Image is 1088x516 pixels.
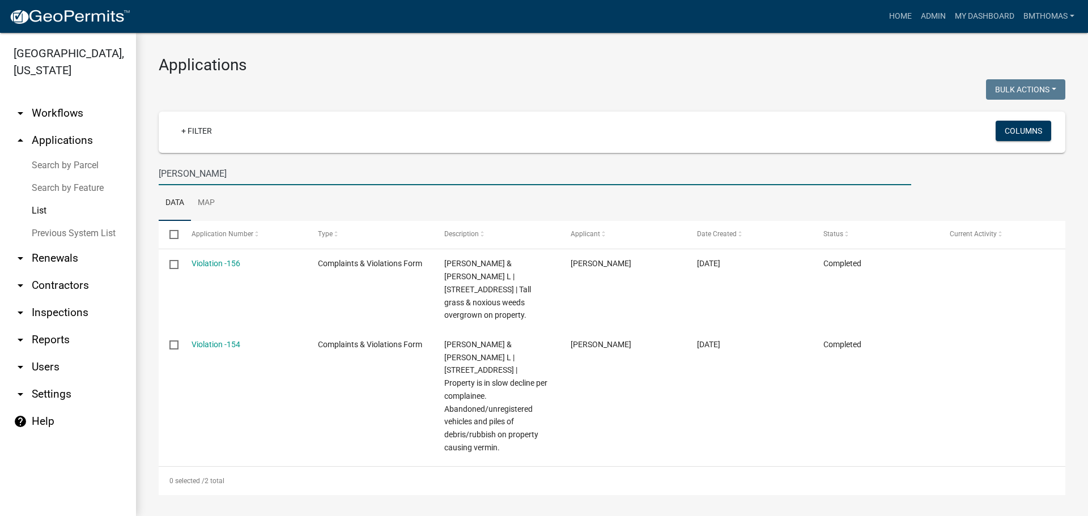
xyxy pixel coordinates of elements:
span: Application Number [192,230,253,238]
i: arrow_drop_down [14,106,27,120]
span: Completed [823,259,861,268]
datatable-header-cell: Applicant [560,221,686,248]
i: arrow_drop_up [14,134,27,147]
datatable-header-cell: Date Created [686,221,813,248]
span: Complaints & Violations Form [318,340,422,349]
span: Leach, Ricky L & Stacy L | 5230 S US 31 | Tall grass & noxious weeds overgrown on property. [444,259,531,319]
span: Corey [571,340,631,349]
a: Data [159,185,191,221]
span: 12/06/2022 [697,340,720,349]
span: Megan Gipson [571,259,631,268]
i: arrow_drop_down [14,306,27,319]
a: Home [885,6,916,27]
datatable-header-cell: Current Activity [939,221,1065,248]
a: Violation -154 [192,340,240,349]
span: 0 selected / [169,477,205,485]
i: arrow_drop_down [14,333,27,347]
span: Description [444,230,479,238]
a: bmthomas [1019,6,1079,27]
a: + Filter [172,121,221,141]
datatable-header-cell: Status [813,221,939,248]
datatable-header-cell: Type [307,221,433,248]
a: Map [191,185,222,221]
div: 2 total [159,467,1065,495]
span: Date Created [697,230,737,238]
input: Search for applications [159,162,911,185]
button: Bulk Actions [986,79,1065,100]
span: Status [823,230,843,238]
i: arrow_drop_down [14,279,27,292]
datatable-header-cell: Application Number [180,221,307,248]
span: Complaints & Violations Form [318,259,422,268]
h3: Applications [159,56,1065,75]
span: Applicant [571,230,600,238]
i: arrow_drop_down [14,387,27,401]
span: Completed [823,340,861,349]
datatable-header-cell: Select [159,221,180,248]
span: Type [318,230,333,238]
i: help [14,415,27,428]
span: 12/16/2022 [697,259,720,268]
i: arrow_drop_down [14,360,27,374]
datatable-header-cell: Description [433,221,560,248]
a: My Dashboard [950,6,1019,27]
i: arrow_drop_down [14,251,27,265]
button: Columns [996,121,1051,141]
a: Violation -156 [192,259,240,268]
span: Leach, Ricky L & Stacy L | 5230 S US 31 | Property is in slow decline per complainee. Abandoned/u... [444,340,547,452]
span: Current Activity [950,230,997,238]
a: Admin [916,6,950,27]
